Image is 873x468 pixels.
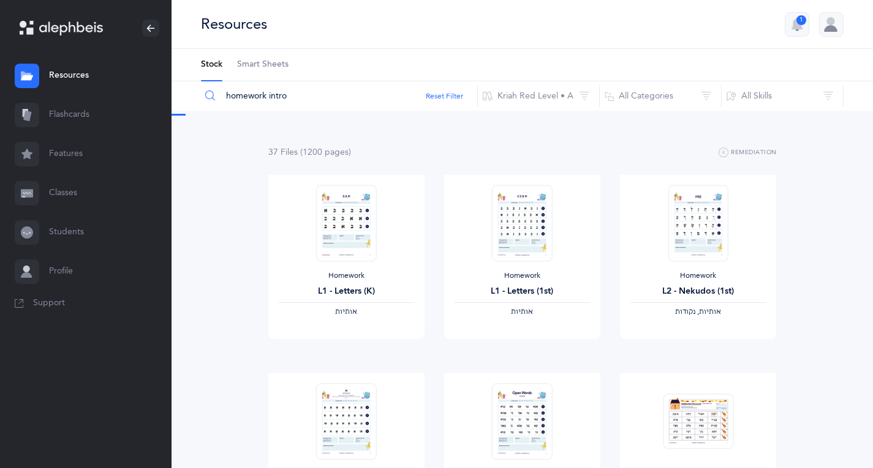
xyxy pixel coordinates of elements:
div: Homework [630,271,766,281]
div: Homework [454,271,591,281]
button: Kriah Red Level • A [477,81,600,111]
button: 1 [785,12,809,37]
iframe: Drift Widget Chat Controller [812,407,858,453]
div: L2 - Nekudos (1st) [630,285,766,298]
span: 37 File [268,147,298,157]
input: Search Resources [200,81,478,111]
span: (1200 page ) [300,147,351,157]
img: Homework_L3_OpenWords_O_Red_EN_thumbnail_1731217670.png [492,383,552,459]
img: Homework_Syllabication-EN_Red_Houses_EN_thumbnail_1724301135.png [663,393,733,449]
div: Homework [278,271,415,281]
div: L1 - Letters (1st) [454,285,591,298]
div: Resources [201,14,267,34]
span: ‫אותיות, נקודות‬ [675,307,721,316]
img: Homework_L1_Letters_R_EN_thumbnail_1731214661.png [316,185,376,261]
button: Remediation [719,146,777,160]
span: s [345,147,349,157]
button: Reset Filter [426,91,463,102]
span: Smart Sheets [237,59,289,71]
span: ‫אותיות‬ [335,307,357,316]
img: Homework_L1_Letters_O_Red_EN_thumbnail_1731215195.png [492,185,552,261]
img: Homework_L2_Nekudos_R_EN_1_thumbnail_1731617499.png [668,185,728,261]
span: ‫אותיות‬ [511,307,533,316]
div: 1 [796,15,806,25]
img: Homework_L3_OpenWords_R_EN_thumbnail_1731229486.png [316,383,376,459]
span: Support [33,297,65,310]
button: All Categories [599,81,722,111]
span: s [294,147,298,157]
div: L1 - Letters (K) [278,285,415,298]
button: All Skills [721,81,844,111]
